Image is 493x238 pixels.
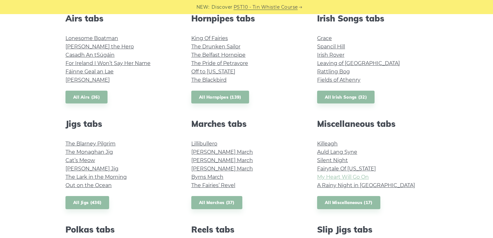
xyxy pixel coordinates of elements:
[317,119,428,129] h2: Miscellaneous tabs
[65,119,176,129] h2: Jigs tabs
[196,4,210,11] span: NEW:
[191,174,223,180] a: Byrns March
[65,13,176,23] h2: Airs tabs
[65,166,118,172] a: [PERSON_NAME] Jig
[65,52,115,58] a: Casadh An tSúgáin
[191,141,217,147] a: Lillibullero
[191,91,249,104] a: All Hornpipes (139)
[191,196,242,209] a: All Marches (37)
[317,35,332,41] a: Grace
[317,225,428,234] h2: Slip Jigs tabs
[191,119,302,129] h2: Marches tabs
[317,149,357,155] a: Auld Lang Syne
[65,91,108,104] a: All Airs (36)
[234,4,298,11] a: PST10 - Tin Whistle Course
[191,52,246,58] a: The Belfast Hornpipe
[317,13,428,23] h2: Irish Songs tabs
[65,77,110,83] a: [PERSON_NAME]
[191,182,235,188] a: The Fairies’ Revel
[317,77,360,83] a: Fields of Athenry
[317,91,375,104] a: All Irish Songs (32)
[317,166,376,172] a: Fairytale Of [US_STATE]
[317,196,380,209] a: All Miscellaneous (17)
[191,44,240,50] a: The Drunken Sailor
[65,35,118,41] a: Lonesome Boatman
[317,60,400,66] a: Leaving of [GEOGRAPHIC_DATA]
[65,44,134,50] a: [PERSON_NAME] the Hero
[191,13,302,23] h2: Hornpipes tabs
[191,225,302,234] h2: Reels tabs
[317,182,415,188] a: A Rainy Night in [GEOGRAPHIC_DATA]
[65,174,127,180] a: The Lark in the Morning
[317,174,369,180] a: My Heart Will Go On
[65,196,109,209] a: All Jigs (436)
[65,141,116,147] a: The Blarney Pilgrim
[65,60,151,66] a: For Ireland I Won’t Say Her Name
[191,166,253,172] a: [PERSON_NAME] March
[65,69,114,75] a: Fáinne Geal an Lae
[65,225,176,234] h2: Polkas tabs
[212,4,233,11] span: Discover
[317,52,344,58] a: Irish Rover
[317,157,348,163] a: Silent Night
[191,157,253,163] a: [PERSON_NAME] March
[65,149,113,155] a: The Monaghan Jig
[191,60,248,66] a: The Pride of Petravore
[65,182,112,188] a: Out on the Ocean
[191,35,228,41] a: King Of Fairies
[191,77,227,83] a: The Blackbird
[191,69,235,75] a: Off to [US_STATE]
[317,141,338,147] a: Killeagh
[191,149,253,155] a: [PERSON_NAME] March
[65,157,95,163] a: Cat’s Meow
[317,69,350,75] a: Rattling Bog
[317,44,345,50] a: Spancil Hill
